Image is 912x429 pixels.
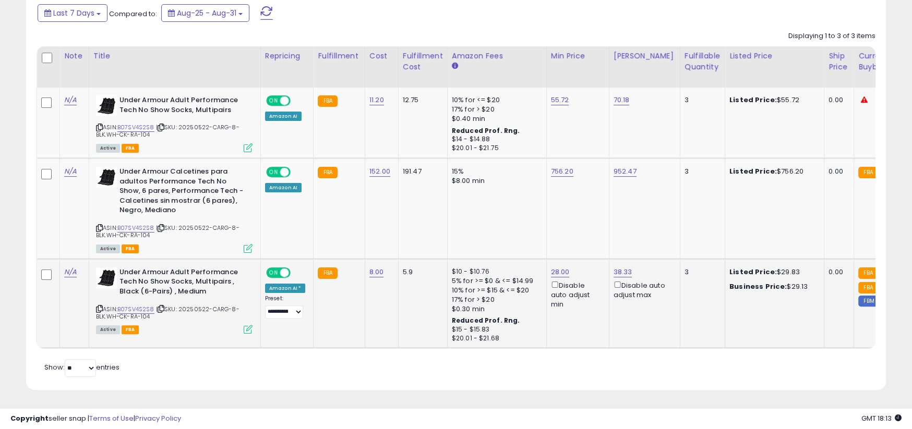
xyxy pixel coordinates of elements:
a: Privacy Policy [135,413,181,423]
div: Displaying 1 to 3 of 3 items [788,31,875,41]
a: N/A [64,267,77,277]
b: Listed Price: [729,267,777,277]
span: FBA [122,244,139,253]
span: ON [267,168,280,177]
a: B07SV4S2S8 [117,224,154,232]
div: $0.30 min [452,304,538,314]
div: $15 - $15.83 [452,325,538,334]
span: FBA [122,144,139,153]
a: 952.47 [614,166,637,177]
small: Amazon Fees. [452,62,458,71]
div: $14 - $14.88 [452,135,538,144]
span: Aug-25 - Aug-31 [177,8,236,18]
div: Fulfillable Quantity [685,51,721,72]
span: Compared to: [109,9,157,19]
button: Last 7 Days [38,4,107,22]
div: Fulfillment [318,51,360,62]
small: FBA [858,267,878,279]
div: Title [93,51,256,62]
div: 0.00 [829,267,846,277]
a: 28.00 [551,267,570,277]
span: | SKU: 20250522-CARG-8-BLK.WH-CK-RA-104 [96,123,239,139]
div: $55.72 [729,95,816,105]
div: $8.00 min [452,176,538,186]
a: 38.33 [614,267,632,277]
div: Amazon AI * [265,284,306,293]
div: 0.00 [829,167,846,176]
small: FBA [858,282,878,293]
small: FBA [318,267,337,279]
small: FBA [318,95,337,107]
div: Listed Price [729,51,820,62]
b: Reduced Prof. Rng. [452,316,520,325]
a: 55.72 [551,95,569,105]
b: Listed Price: [729,166,777,176]
small: FBM [858,296,879,307]
div: Fulfillment Cost [403,51,443,72]
img: 41xXSPUNKvL._SL40_.jpg [96,167,117,188]
b: Business Price: [729,281,787,291]
div: $20.01 - $21.68 [452,334,538,343]
div: [PERSON_NAME] [614,51,676,62]
div: ASIN: [96,167,253,252]
span: ON [267,268,280,277]
button: Aug-25 - Aug-31 [161,4,249,22]
div: 15% [452,167,538,176]
div: $20.01 - $21.75 [452,144,538,153]
a: 70.18 [614,95,630,105]
b: Under Armour Calcetines para adultos Performance Tech No Show, 6 pares, Performance Tech - Calcet... [119,167,246,218]
span: ON [267,96,280,105]
a: 8.00 [369,267,384,277]
div: Current Buybox Price [858,51,912,72]
div: 10% for >= $15 & <= $20 [452,286,538,295]
div: Disable auto adjust max [614,279,672,300]
div: Disable auto adjust min [551,279,601,309]
div: 17% for > $20 [452,295,538,304]
a: Terms of Use [89,413,134,423]
a: B07SV4S2S8 [117,123,154,132]
span: Last 7 Days [53,8,94,18]
img: 41xXSPUNKvL._SL40_.jpg [96,267,117,288]
div: 191.47 [403,167,439,176]
b: Under Armour Adult Performance Tech No Show Socks, Multipairs , Black (6-Pairs) , Medium [119,267,246,299]
div: $0.40 min [452,114,538,124]
a: N/A [64,166,77,177]
span: FBA [122,325,139,334]
a: N/A [64,95,77,105]
strong: Copyright [10,413,49,423]
span: All listings currently available for purchase on Amazon [96,244,120,253]
div: $10 - $10.76 [452,267,538,276]
a: 11.20 [369,95,384,105]
span: Show: entries [44,362,119,372]
div: Preset: [265,295,306,318]
small: FBA [318,167,337,178]
span: OFF [289,268,306,277]
div: 10% for <= $20 [452,95,538,105]
span: All listings currently available for purchase on Amazon [96,325,120,334]
span: 2025-09-10 18:13 GMT [861,413,902,423]
div: Amazon AI [265,112,302,121]
div: Ship Price [829,51,849,72]
div: ASIN: [96,267,253,333]
b: Listed Price: [729,95,777,105]
div: 12.75 [403,95,439,105]
a: B07SV4S2S8 [117,305,154,314]
div: Min Price [551,51,605,62]
span: OFF [289,96,306,105]
div: 3 [685,267,717,277]
a: 152.00 [369,166,390,177]
div: seller snap | | [10,414,181,424]
div: Cost [369,51,394,62]
img: 41xXSPUNKvL._SL40_.jpg [96,95,117,116]
div: 0.00 [829,95,846,105]
b: Reduced Prof. Rng. [452,126,520,135]
span: OFF [289,168,306,177]
div: Repricing [265,51,309,62]
b: Under Armour Adult Performance Tech No Show Socks, Multipairs [119,95,246,117]
span: | SKU: 20250522-CARG-8-BLK.WH-CK-RA-104 [96,224,239,239]
div: $29.83 [729,267,816,277]
div: 5.9 [403,267,439,277]
span: All listings currently available for purchase on Amazon [96,144,120,153]
div: 17% for > $20 [452,105,538,114]
div: ASIN: [96,95,253,151]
